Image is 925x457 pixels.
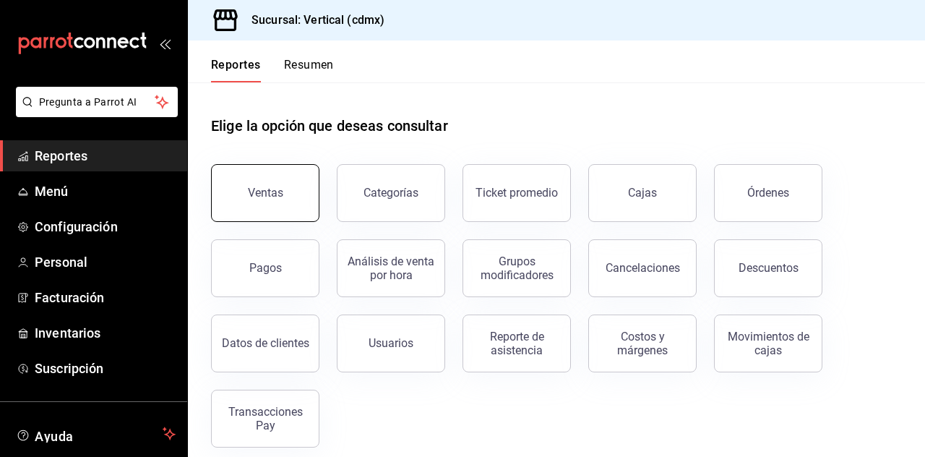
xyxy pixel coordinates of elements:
[337,239,445,297] button: Análisis de venta por hora
[588,164,697,222] a: Cajas
[714,315,822,372] button: Movimientos de cajas
[248,186,283,200] div: Ventas
[35,146,176,166] span: Reportes
[476,186,558,200] div: Ticket promedio
[337,164,445,222] button: Categorías
[240,12,384,29] h3: Sucursal: Vertical (cdmx)
[35,181,176,201] span: Menú
[337,315,445,372] button: Usuarios
[35,359,176,378] span: Suscripción
[363,186,418,200] div: Categorías
[606,261,680,275] div: Cancelaciones
[211,58,261,82] button: Reportes
[211,239,319,297] button: Pagos
[39,95,155,110] span: Pregunta a Parrot AI
[628,184,658,202] div: Cajas
[16,87,178,117] button: Pregunta a Parrot AI
[211,58,334,82] div: navigation tabs
[472,330,562,357] div: Reporte de asistencia
[723,330,813,357] div: Movimientos de cajas
[739,261,799,275] div: Descuentos
[714,164,822,222] button: Órdenes
[369,336,413,350] div: Usuarios
[462,239,571,297] button: Grupos modificadores
[588,239,697,297] button: Cancelaciones
[714,239,822,297] button: Descuentos
[211,390,319,448] button: Transacciones Pay
[222,336,309,350] div: Datos de clientes
[588,315,697,372] button: Costos y márgenes
[220,405,310,432] div: Transacciones Pay
[462,315,571,372] button: Reporte de asistencia
[10,105,178,120] a: Pregunta a Parrot AI
[35,252,176,272] span: Personal
[747,186,789,200] div: Órdenes
[159,38,171,49] button: open_drawer_menu
[284,58,334,82] button: Resumen
[346,255,436,282] div: Análisis de venta por hora
[35,288,176,307] span: Facturación
[462,164,571,222] button: Ticket promedio
[211,115,448,137] h1: Elige la opción que deseas consultar
[249,261,282,275] div: Pagos
[35,217,176,236] span: Configuración
[472,255,562,282] div: Grupos modificadores
[598,330,687,357] div: Costos y márgenes
[35,425,157,443] span: Ayuda
[35,323,176,343] span: Inventarios
[211,164,319,222] button: Ventas
[211,315,319,372] button: Datos de clientes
